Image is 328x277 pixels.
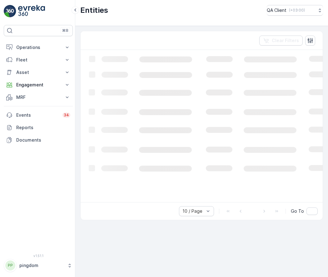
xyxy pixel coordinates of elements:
p: Reports [16,124,70,131]
button: Fleet [4,54,73,66]
button: Asset [4,66,73,79]
p: QA Client [267,7,286,13]
p: ⌘B [62,28,68,33]
p: pingdom [19,262,64,269]
p: Entities [80,5,108,15]
button: Clear Filters [259,36,303,46]
p: Asset [16,69,60,75]
button: PPpingdom [4,259,73,272]
span: v 1.51.1 [4,254,73,258]
button: QA Client(+03:00) [267,5,323,16]
div: PP [5,260,15,270]
a: Documents [4,134,73,146]
a: Reports [4,121,73,134]
p: Engagement [16,82,60,88]
p: MRF [16,94,60,100]
span: Go To [291,208,304,214]
button: Engagement [4,79,73,91]
p: Operations [16,44,60,51]
p: ( +03:00 ) [289,8,305,13]
p: Fleet [16,57,60,63]
p: Clear Filters [272,37,299,44]
img: logo_light-DOdMpM7g.png [18,5,45,17]
p: Documents [16,137,70,143]
img: logo [4,5,16,17]
button: MRF [4,91,73,104]
button: Operations [4,41,73,54]
p: Events [16,112,59,118]
a: Events34 [4,109,73,121]
p: 34 [64,113,69,118]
